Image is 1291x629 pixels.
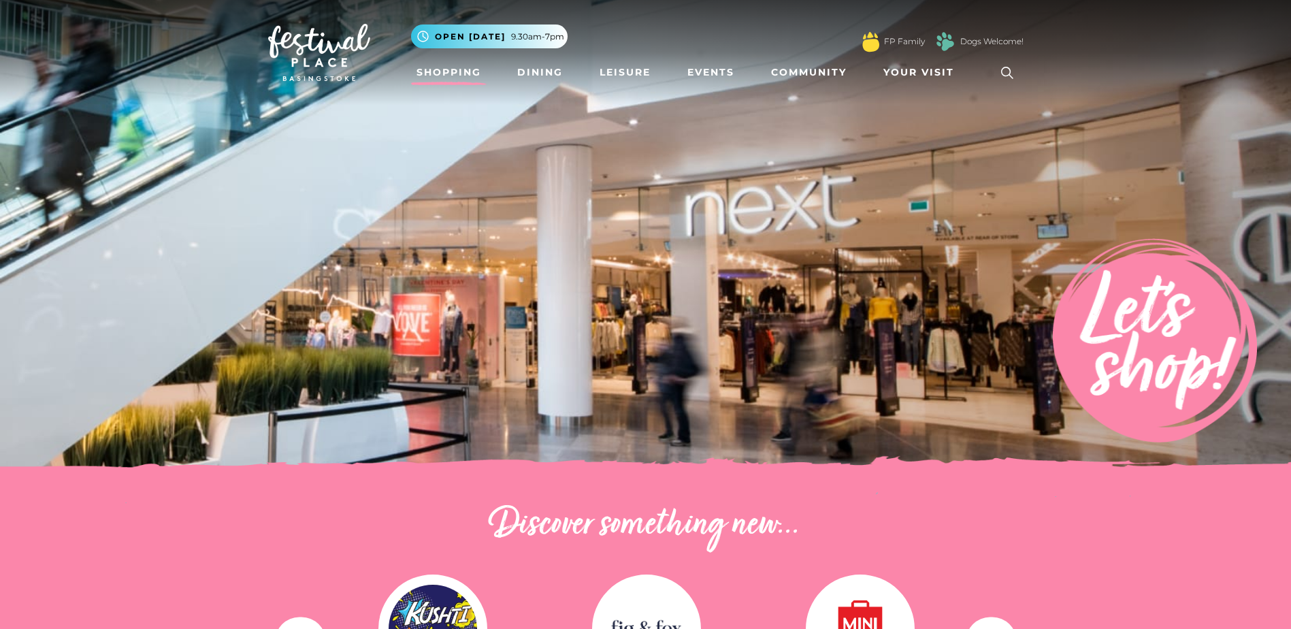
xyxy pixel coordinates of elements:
[884,35,925,48] a: FP Family
[682,60,740,85] a: Events
[512,60,568,85] a: Dining
[411,60,487,85] a: Shopping
[960,35,1024,48] a: Dogs Welcome!
[594,60,656,85] a: Leisure
[411,25,568,48] button: Open [DATE] 9.30am-7pm
[766,60,852,85] a: Community
[511,31,564,43] span: 9.30am-7pm
[268,504,1024,547] h2: Discover something new...
[268,24,370,81] img: Festival Place Logo
[878,60,966,85] a: Your Visit
[435,31,506,43] span: Open [DATE]
[883,65,954,80] span: Your Visit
